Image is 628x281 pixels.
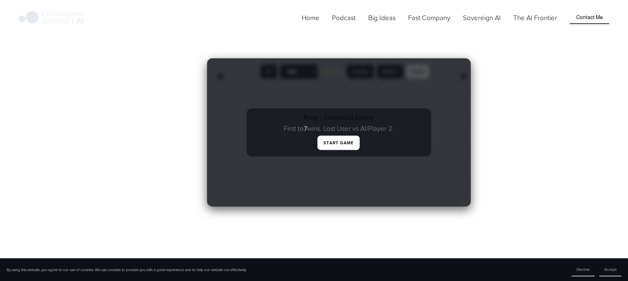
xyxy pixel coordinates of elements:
[302,12,319,23] a: Home
[408,13,450,22] span: Fast Company
[332,12,356,23] a: Podcast
[253,124,425,133] p: First to wins. Lost User vs AI/Player 2.
[513,12,557,23] a: The AI Frontier
[7,267,246,272] p: By using this website, you agree to our use of cookies. We use cookies to provide you with a grea...
[463,12,501,23] a: Sovereign AI
[604,267,616,272] span: Accept
[317,136,360,150] button: Start Game
[253,114,425,121] h1: Pong — Embedded Edition
[572,263,595,276] button: Decline
[570,11,609,24] a: Contact Me
[304,124,307,133] strong: 7
[368,13,396,22] span: Big Ideas
[368,12,396,23] a: folder dropdown
[408,12,450,23] a: folder dropdown
[19,10,84,26] img: Christopher Sanchez | AI
[599,263,621,276] button: Accept
[577,267,590,272] span: Decline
